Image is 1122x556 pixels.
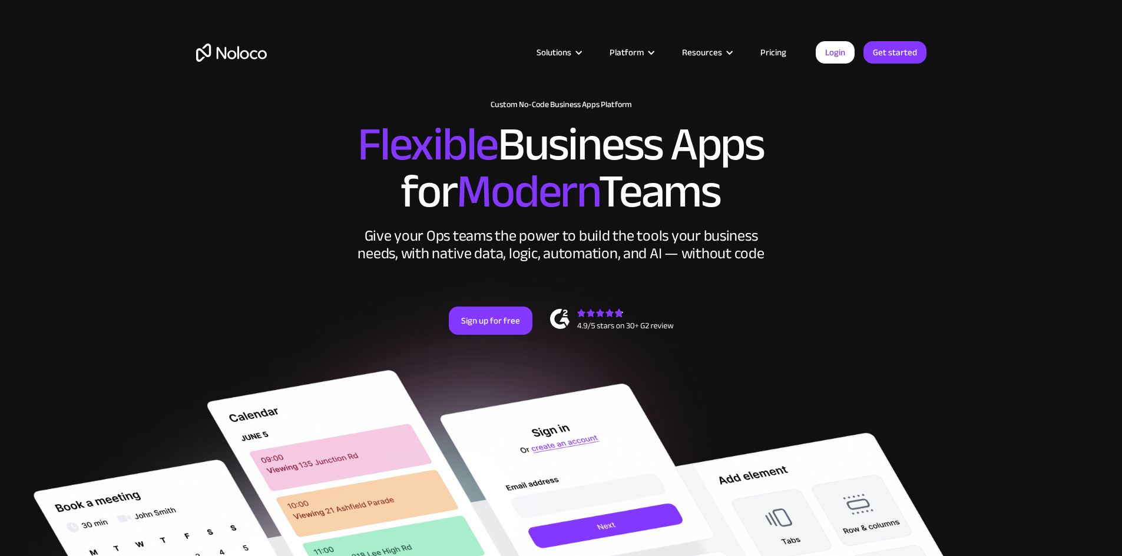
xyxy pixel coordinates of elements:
a: Sign up for free [449,307,532,335]
a: Pricing [746,45,801,60]
div: Solutions [537,45,571,60]
h2: Business Apps for Teams [196,121,926,215]
div: Platform [610,45,644,60]
a: Login [816,41,855,64]
div: Resources [682,45,722,60]
span: Flexible [358,101,498,188]
div: Solutions [522,45,595,60]
div: Give your Ops teams the power to build the tools your business needs, with native data, logic, au... [355,227,767,262]
span: Modern [456,148,598,235]
a: Get started [863,41,926,64]
div: Platform [595,45,667,60]
a: home [196,44,267,62]
div: Resources [667,45,746,60]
